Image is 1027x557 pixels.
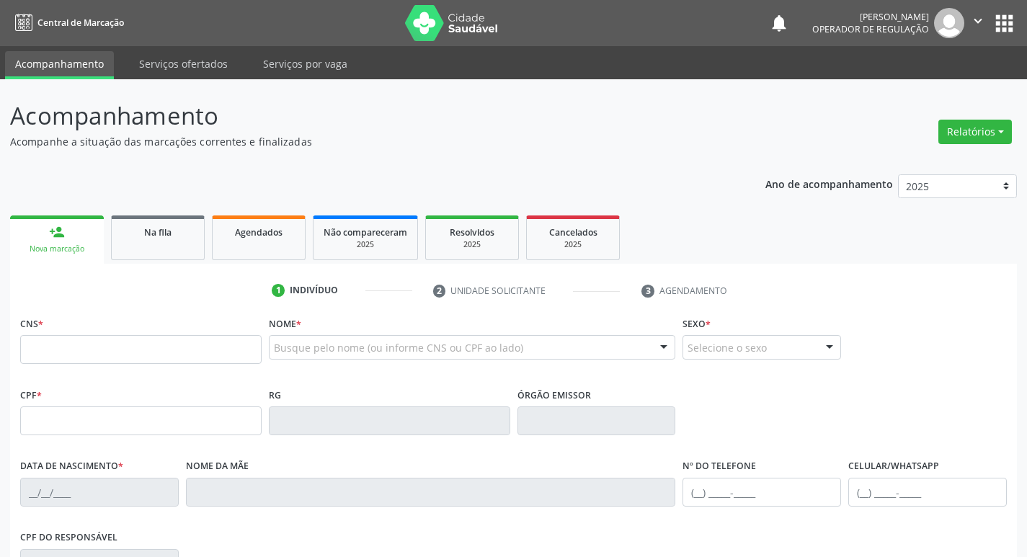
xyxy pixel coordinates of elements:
input: __/__/____ [20,478,179,507]
label: Nome da mãe [186,455,249,478]
div: 2025 [537,239,609,250]
button:  [964,8,992,38]
div: person_add [49,224,65,240]
a: Serviços ofertados [129,51,238,76]
i:  [970,13,986,29]
input: (__) _____-_____ [848,478,1007,507]
label: Data de nascimento [20,455,123,478]
label: Nº do Telefone [683,455,756,478]
button: Relatórios [938,120,1012,144]
label: RG [269,384,281,406]
p: Ano de acompanhamento [765,174,893,192]
span: Operador de regulação [812,23,929,35]
div: 2025 [436,239,508,250]
input: (__) _____-_____ [683,478,841,507]
a: Serviços por vaga [253,51,357,76]
img: img [934,8,964,38]
button: apps [992,11,1017,36]
label: Sexo [683,313,711,335]
label: Órgão emissor [517,384,591,406]
span: Na fila [144,226,172,239]
span: Central de Marcação [37,17,124,29]
span: Resolvidos [450,226,494,239]
div: 2025 [324,239,407,250]
a: Acompanhamento [5,51,114,79]
label: CPF do responsável [20,527,117,549]
label: CPF [20,384,42,406]
div: 1 [272,284,285,297]
span: Cancelados [549,226,597,239]
div: Indivíduo [290,284,338,297]
p: Acompanhe a situação das marcações correntes e finalizadas [10,134,715,149]
div: [PERSON_NAME] [812,11,929,23]
label: CNS [20,313,43,335]
span: Selecione o sexo [688,340,767,355]
button: notifications [769,13,789,33]
p: Acompanhamento [10,98,715,134]
label: Nome [269,313,301,335]
div: Nova marcação [20,244,94,254]
span: Busque pelo nome (ou informe CNS ou CPF ao lado) [274,340,523,355]
label: Celular/WhatsApp [848,455,939,478]
a: Central de Marcação [10,11,124,35]
span: Agendados [235,226,283,239]
span: Não compareceram [324,226,407,239]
